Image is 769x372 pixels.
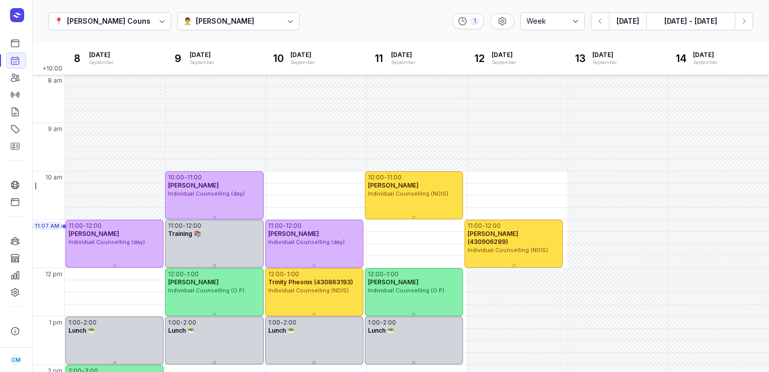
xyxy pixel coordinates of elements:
span: Lunch 🥗 [68,327,95,334]
div: 1:00 [268,319,280,327]
span: 10 am [45,173,62,181]
span: Individual Counselling (day) [168,190,245,197]
div: 12:00 [368,270,383,278]
span: [DATE] [693,51,718,59]
span: Individual Counselling (NDIS) [268,287,349,294]
span: Individual Counselling (O.P) [368,287,444,294]
div: [PERSON_NAME] [196,15,254,27]
div: 1:00 [287,270,299,278]
div: 13 [572,50,588,67]
div: 1 [471,17,479,25]
span: 11:07 AM [35,222,59,230]
div: 12:00 [168,270,184,278]
div: 1:00 [368,319,380,327]
div: 1:00 [187,270,199,278]
div: 2:00 [84,319,97,327]
div: - [184,270,187,278]
div: September [190,59,214,66]
div: - [380,319,383,327]
span: [PERSON_NAME] [68,230,119,237]
span: 9 am [48,125,62,133]
span: Trinity Pheonix (430863193) [268,278,353,286]
div: 11:00 [387,173,402,181]
div: - [83,222,86,230]
span: [DATE] [592,51,617,59]
div: - [183,222,186,230]
span: Individual Counselling (NDIS) [368,190,448,197]
span: Individual Counselling (day) [268,238,345,245]
span: Lunch 🥗 [168,327,195,334]
div: 9 [170,50,186,67]
div: 👨‍⚕️ [183,15,192,27]
span: [DATE] [290,51,315,59]
div: 2:00 [183,319,196,327]
div: - [283,222,286,230]
div: 12:00 [268,270,284,278]
span: CM [12,354,21,366]
span: Individual Counselling (day) [68,238,145,245]
span: Individual Counselling (O.P) [168,287,245,294]
div: 12:00 [186,222,201,230]
div: - [81,319,84,327]
span: [PERSON_NAME] (430906289) [468,230,518,245]
span: Individual Counselling (NDIS) [468,246,548,254]
span: [DATE] [492,51,516,59]
div: 11:00 [187,173,202,181]
div: 10 [270,50,286,67]
div: September [89,59,114,66]
div: - [482,222,485,230]
div: September [391,59,416,66]
div: 1:00 [68,319,81,327]
div: 2:00 [283,319,296,327]
div: - [280,319,283,327]
div: 8 [69,50,85,67]
div: 11 [371,50,387,67]
span: 1 pm [49,319,62,327]
span: Training 📚 [168,230,201,237]
span: Lunch 🥗 [368,327,395,334]
span: [PERSON_NAME] [168,278,219,286]
span: 12 pm [45,270,62,278]
div: 11:00 [268,222,283,230]
span: [PERSON_NAME] [268,230,319,237]
div: 11:00 [168,222,183,230]
div: - [384,173,387,181]
div: - [383,270,387,278]
div: [PERSON_NAME] Counselling [67,15,170,27]
button: [DATE] [609,12,646,30]
div: 12:00 [286,222,301,230]
div: - [284,270,287,278]
span: 8 am [48,77,62,85]
div: September [592,59,617,66]
span: Lunch 🥗 [268,327,295,334]
div: September [492,59,516,66]
div: 12:00 [86,222,102,230]
span: [PERSON_NAME] [368,181,419,189]
span: [PERSON_NAME] [368,278,419,286]
div: September [693,59,718,66]
span: +10:00 [42,65,64,75]
div: 📍 [54,15,63,27]
div: 10:00 [168,173,184,181]
div: - [184,173,187,181]
span: [DATE] [89,51,114,59]
span: [DATE] [391,51,416,59]
div: 12:00 [485,222,501,230]
div: 10:00 [368,173,384,181]
div: - [180,319,183,327]
div: 12 [472,50,488,67]
div: 11:00 [468,222,482,230]
span: [PERSON_NAME] [168,181,219,189]
div: 2:00 [383,319,396,327]
div: 14 [673,50,689,67]
div: 11:00 [68,222,83,230]
span: [DATE] [190,51,214,59]
div: 1:00 [387,270,399,278]
div: 1:00 [168,319,180,327]
button: [DATE] - [DATE] [646,12,735,30]
div: September [290,59,315,66]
